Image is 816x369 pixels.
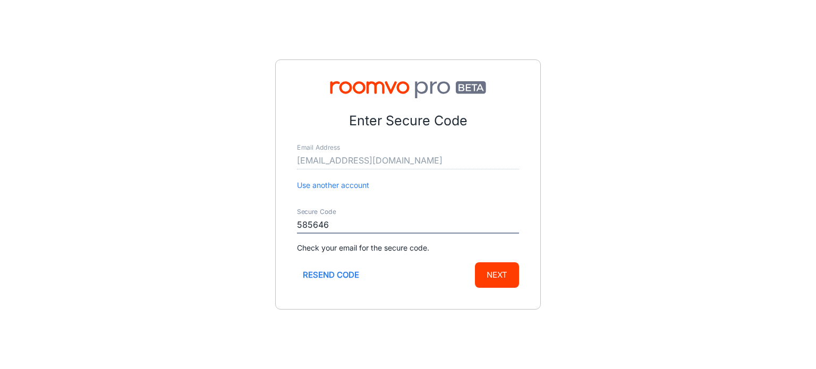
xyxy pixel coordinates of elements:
label: Email Address [297,143,340,152]
p: Enter Secure Code [297,111,519,131]
input: myname@example.com [297,152,519,169]
button: Use another account [297,179,369,191]
label: Secure Code [297,208,336,217]
input: Enter secure code [297,217,519,234]
button: Resend code [297,262,365,288]
p: Check your email for the secure code. [297,242,519,254]
button: Next [475,262,519,288]
img: Roomvo PRO Beta [297,81,519,98]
